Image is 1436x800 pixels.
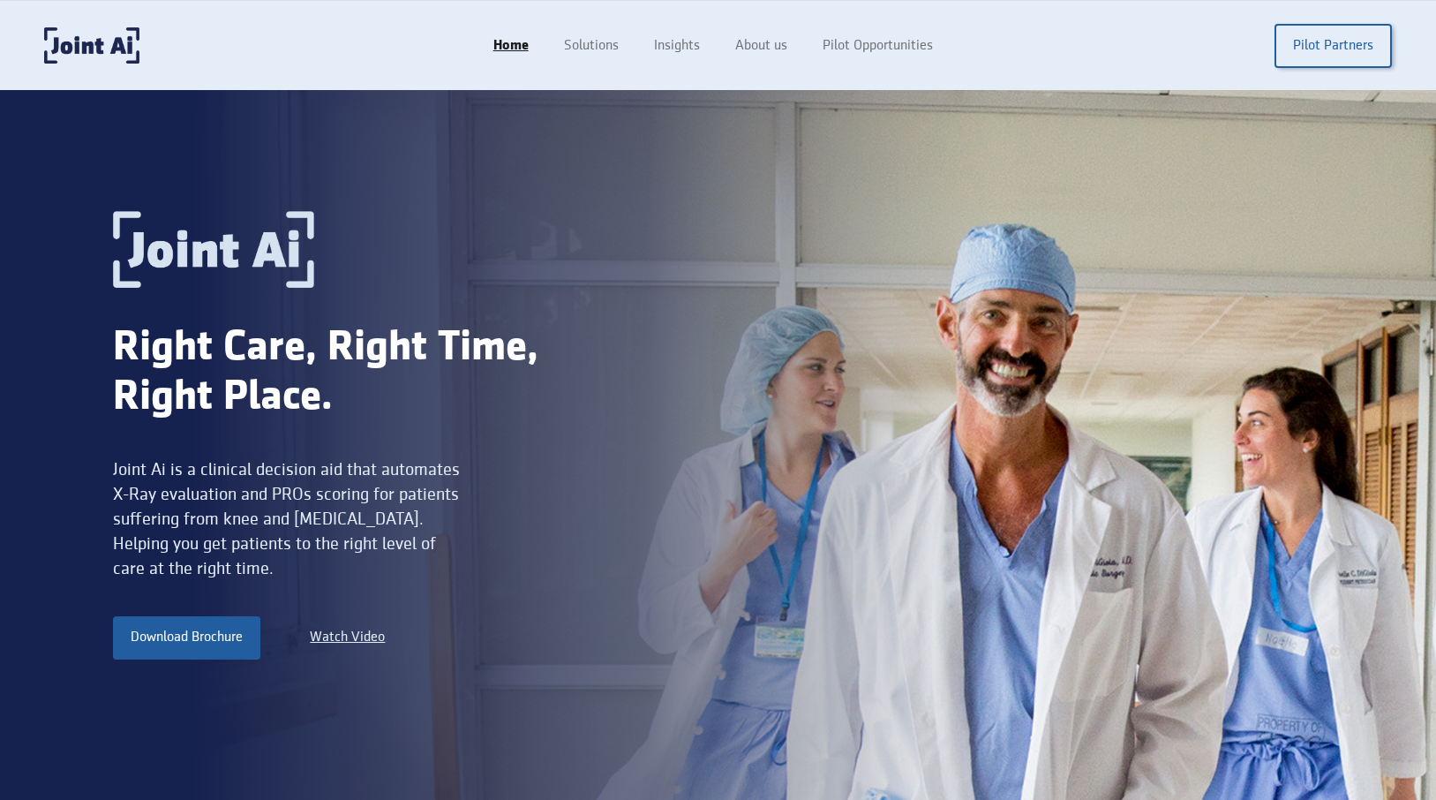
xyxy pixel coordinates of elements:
a: Home [476,29,546,63]
a: About us [718,29,805,63]
a: Pilot Opportunities [805,29,951,63]
div: Joint Ai is a clinical decision aid that automates X-Ray evaluation and PROs scoring for patients... [113,457,465,581]
a: Solutions [546,29,636,63]
a: home [44,27,139,64]
a: Download Brochure [113,616,260,659]
a: Pilot Partners [1274,24,1392,68]
a: Insights [636,29,718,63]
a: Watch Video [310,627,385,648]
div: Right Care, Right Time, Right Place. [113,323,616,422]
